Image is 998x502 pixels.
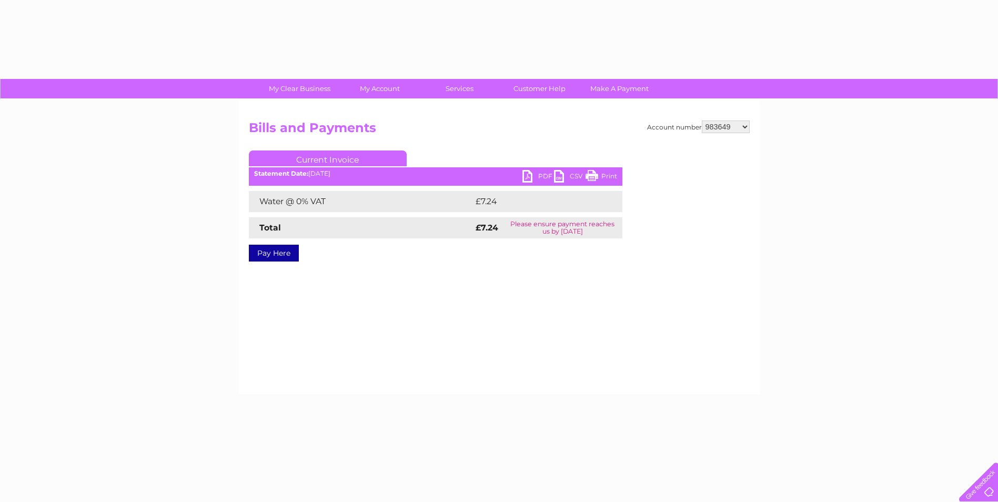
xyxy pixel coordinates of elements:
a: My Clear Business [256,79,343,98]
a: CSV [554,170,586,185]
a: Pay Here [249,245,299,262]
div: Account number [647,121,750,133]
a: PDF [522,170,554,185]
td: Water @ 0% VAT [249,191,473,212]
div: [DATE] [249,170,622,177]
strong: £7.24 [476,223,498,233]
b: Statement Date: [254,169,308,177]
a: Print [586,170,617,185]
a: Services [416,79,503,98]
a: Make A Payment [576,79,663,98]
a: Customer Help [496,79,583,98]
a: My Account [336,79,423,98]
td: Please ensure payment reaches us by [DATE] [503,217,622,238]
td: £7.24 [473,191,598,212]
strong: Total [259,223,281,233]
a: Current Invoice [249,150,407,166]
h2: Bills and Payments [249,121,750,140]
